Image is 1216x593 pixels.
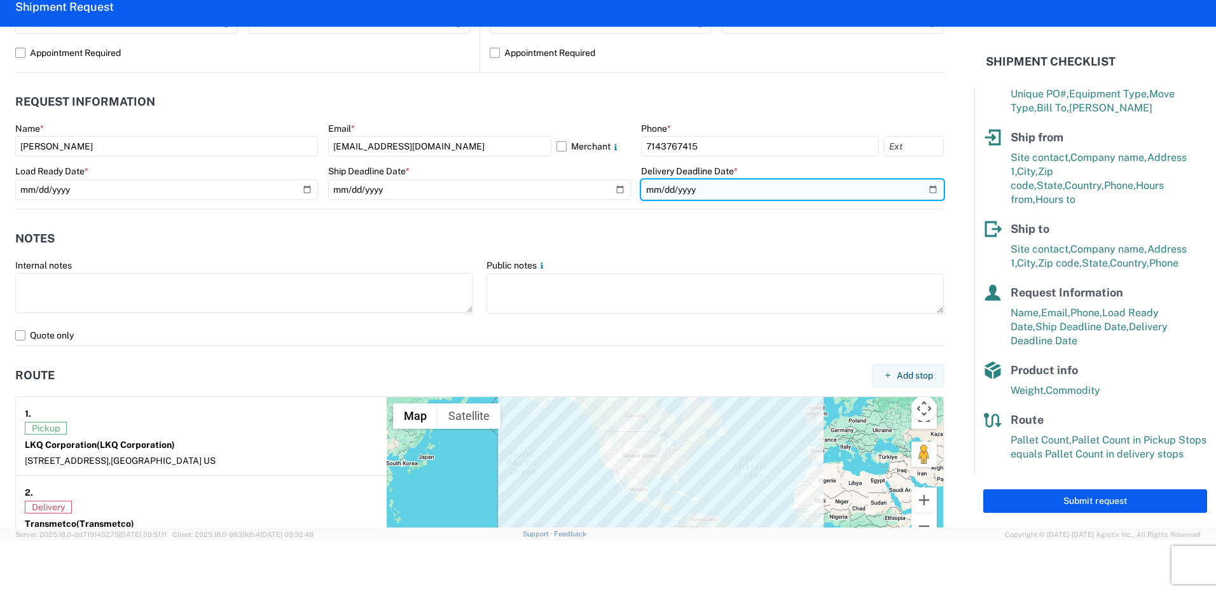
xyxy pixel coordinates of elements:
span: City, [1017,165,1038,178]
label: Appointment Required [15,43,470,63]
span: Phone [1149,257,1178,269]
h2: Route [15,369,55,382]
span: Add stop [897,370,933,382]
strong: 2. [25,485,33,501]
h2: Shipment Checklist [986,54,1116,69]
a: Support [523,530,555,538]
span: Route [1011,413,1044,426]
span: (LKQ Corporation) [97,440,175,450]
span: (Transmetco) [76,519,134,529]
h2: Request Information [15,95,155,108]
label: Email [328,123,355,134]
span: Ship Deadline Date, [1035,321,1129,333]
span: Phone, [1104,179,1136,192]
strong: LKQ Corporation [25,440,175,450]
button: Zoom in [911,487,937,513]
span: Company name, [1070,151,1147,164]
label: Merchant [556,136,631,157]
span: City, [1017,257,1038,269]
span: Request Information [1011,286,1123,299]
span: Copyright © [DATE]-[DATE] Agistix Inc., All Rights Reserved [1005,529,1201,540]
span: Site contact, [1011,151,1070,164]
span: Delivery [25,501,72,513]
button: Drag Pegman onto the map to open Street View [911,442,937,467]
span: Bill To, [1037,102,1069,114]
span: State, [1037,179,1065,192]
span: Commodity [1046,384,1100,396]
label: Phone [641,123,671,134]
label: Ship Deadline Date [328,165,410,177]
span: Product info [1011,363,1078,377]
span: Phone, [1070,307,1102,319]
span: Ship to [1011,222,1049,235]
label: Internal notes [15,260,72,271]
h2: Notes [15,232,55,245]
span: Equipment Type, [1069,88,1149,100]
span: Country, [1110,257,1149,269]
label: Name [15,123,44,134]
span: [DATE] 09:51:11 [119,531,167,538]
span: [PERSON_NAME] [1069,102,1152,114]
span: State, [1082,257,1110,269]
span: Pallet Count, [1011,434,1072,446]
input: Ext [884,136,944,157]
span: Client: 2025.18.0-9839db4 [172,531,314,538]
a: Feedback [554,530,586,538]
span: [GEOGRAPHIC_DATA] US [111,456,216,466]
label: Appointment Required [490,43,944,63]
span: Email, [1041,307,1070,319]
span: Site contact, [1011,243,1070,255]
span: Company name, [1070,243,1147,255]
button: Add stop [873,364,944,387]
strong: Transmetco [25,519,134,529]
button: Zoom out [911,513,937,539]
span: Pallet Count in Pickup Stops equals Pallet Count in delivery stops [1011,434,1206,460]
label: Quote only [15,325,944,345]
span: [STREET_ADDRESS], [25,456,111,466]
span: Ship from [1011,130,1063,144]
span: Pickup [25,422,67,435]
span: Hours to [1035,193,1075,206]
span: Country, [1065,179,1104,192]
span: Weight, [1011,384,1046,396]
span: Server: 2025.18.0-dd719145275 [15,531,167,538]
span: [DATE] 09:32:48 [260,531,314,538]
button: Show satellite imagery [438,403,501,429]
span: Unique PO#, [1011,88,1069,100]
strong: 1. [25,406,31,422]
span: Zip code, [1038,257,1082,269]
label: Load Ready Date [15,165,88,177]
button: Submit request [983,489,1207,513]
label: Public notes [487,260,547,271]
label: Delivery Deadline Date [641,165,738,177]
span: Name, [1011,307,1041,319]
button: Show street map [393,403,438,429]
button: Map camera controls [911,396,937,421]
